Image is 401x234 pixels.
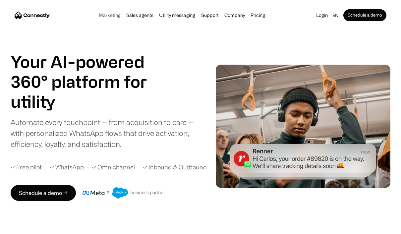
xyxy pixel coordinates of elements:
[199,13,221,18] a: Support
[7,222,40,232] aside: Language selected: English
[83,187,165,199] img: Meta and Salesforce business partner badge.
[143,163,207,172] div: ✓ Inbound & Outbound
[92,163,135,172] div: ✓ Omnichannel
[314,11,330,20] a: Login
[97,13,123,18] a: Marketing
[11,52,163,91] h1: Your AI-powered 360° platform for
[157,13,197,18] a: Utility messaging
[332,11,338,20] div: en
[11,163,42,172] div: ✓ Free pilot
[11,91,163,111] h1: utility
[124,13,155,18] a: Sales agents
[11,117,198,149] div: Automate every touchpoint — from acquisition to care — with personalized WhatsApp flows that driv...
[224,11,245,20] div: Company
[249,13,267,18] a: Pricing
[13,222,40,232] ul: Language list
[222,11,247,20] div: Company
[330,11,343,20] div: en
[15,10,50,20] a: home
[50,163,84,172] div: ✓ WhatsApp
[11,185,76,201] a: Schedule a demo →
[343,9,386,21] a: Schedule a demo
[11,91,163,111] div: 3 of 4
[11,91,163,111] div: carousel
